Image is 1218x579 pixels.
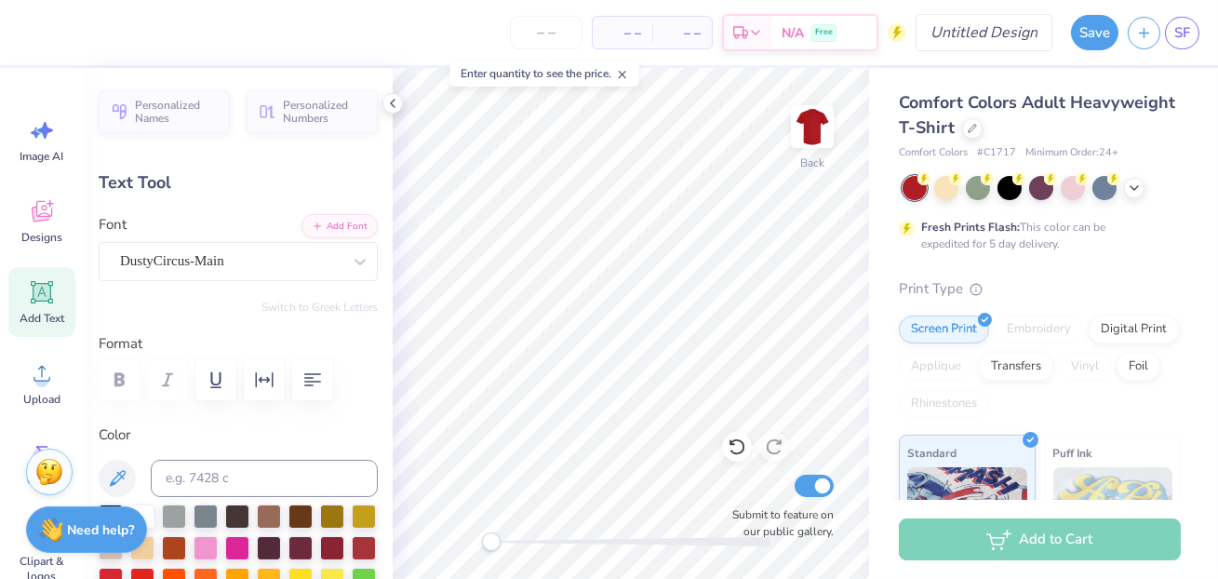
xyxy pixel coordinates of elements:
span: Standard [907,443,957,463]
div: Back [800,155,824,171]
span: Comfort Colors Adult Heavyweight T-Shirt [899,91,1175,139]
div: This color can be expedited for 5 day delivery. [921,219,1150,252]
input: e.g. 7428 c [151,460,378,497]
label: Font [99,214,127,236]
strong: Need help? [68,521,135,539]
span: Upload [23,392,60,407]
div: Vinyl [1059,353,1111,381]
div: Transfers [979,353,1053,381]
button: Personalized Numbers [247,90,378,133]
div: Text Tool [99,170,378,195]
span: Personalized Numbers [283,99,367,125]
div: Foil [1117,353,1160,381]
span: Puff Ink [1053,443,1092,463]
a: SF [1165,17,1199,49]
span: Free [815,26,833,39]
label: Submit to feature on our public gallery. [722,506,834,540]
strong: Fresh Prints Flash: [921,220,1020,235]
div: Digital Print [1089,316,1179,343]
div: Screen Print [899,316,989,343]
div: Enter quantity to see the price. [450,61,639,87]
div: Accessibility label [482,532,501,551]
span: # C1717 [977,145,1016,161]
span: – – [663,23,701,43]
span: – – [604,23,641,43]
button: Save [1071,15,1118,50]
button: Add Font [301,214,378,238]
span: Designs [21,230,62,245]
button: Personalized Names [99,90,230,133]
span: Comfort Colors [899,145,968,161]
span: Image AI [20,149,64,164]
img: Standard [907,467,1027,560]
span: Add Text [20,311,64,326]
span: Minimum Order: 24 + [1025,145,1118,161]
label: Format [99,333,378,355]
img: Puff Ink [1053,467,1173,560]
div: Rhinestones [899,390,989,418]
div: Embroidery [995,316,1083,343]
label: Color [99,424,378,446]
span: Personalized Names [135,99,219,125]
input: Untitled Design [916,14,1052,51]
span: SF [1174,22,1190,44]
span: N/A [782,23,804,43]
div: Print Type [899,278,1181,300]
img: Back [794,108,831,145]
div: Applique [899,353,973,381]
button: Switch to Greek Letters [261,300,378,315]
input: – – [510,16,582,49]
